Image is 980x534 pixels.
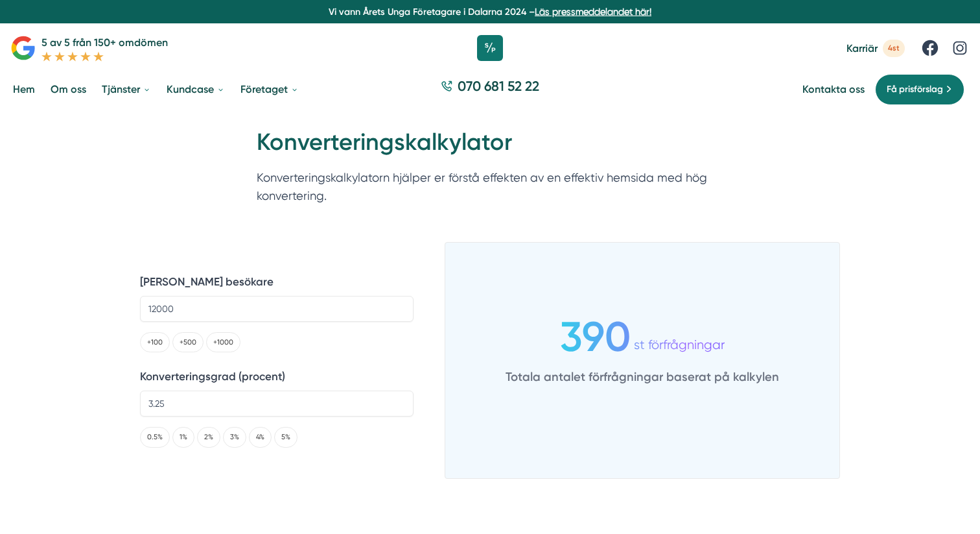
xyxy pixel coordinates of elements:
[10,73,38,106] a: Hem
[140,332,170,352] button: +100
[875,74,964,105] a: Få prisförslag
[257,127,723,169] h1: Konverteringskalkylator
[99,73,154,106] a: Tjänster
[274,427,297,447] button: 5%
[164,73,227,106] a: Kundcase
[436,77,544,102] a: 070 681 52 22
[249,427,272,447] button: 4%
[802,83,865,95] a: Kontakta oss
[257,169,723,212] p: Konverteringskalkylatorn hjälper er förstå effekten av en effektiv hemsida med hög konvertering.
[887,82,943,97] span: Få prisförslag
[48,73,89,106] a: Om oss
[238,73,301,106] a: Företaget
[5,5,975,18] p: Vi vann Årets Unga Företagare i Dalarna 2024 –
[172,332,204,352] button: +500
[140,368,414,385] label: Konverteringsgrad (procent)
[560,329,631,345] span: 390
[140,427,170,447] button: 0.5%
[41,34,168,51] p: 5 av 5 från 150+ omdömen
[846,40,905,57] a: Karriär 4st
[172,427,194,447] button: 1%
[206,332,240,352] button: +1000
[140,273,414,291] label: [PERSON_NAME] besökare
[458,77,539,95] span: 070 681 52 22
[631,320,725,354] div: st förfrågningar
[506,363,779,387] p: Totala antalet förfrågningar baserat på kalkylen
[535,6,651,17] a: Läs pressmeddelandet här!
[883,40,905,57] span: 4st
[197,427,220,447] button: 2%
[223,427,246,447] button: 3%
[846,42,878,55] span: Karriär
